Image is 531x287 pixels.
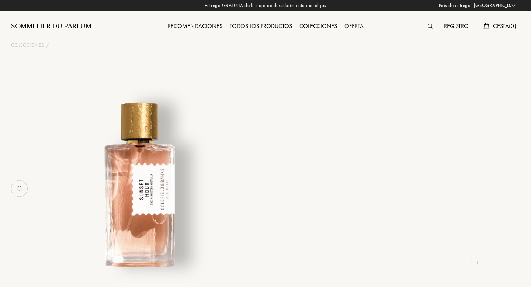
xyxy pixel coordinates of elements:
span: Cesta ( 0 ) [493,22,516,30]
a: Sommelier du Parfum [11,22,91,31]
a: Colecciones [11,41,44,49]
div: Colecciones [296,22,341,31]
div: / [46,41,49,49]
img: search_icn.svg [428,24,433,29]
span: País de entrega: [439,2,472,9]
a: Registro [440,22,472,30]
div: Oferta [341,22,367,31]
div: Registro [440,22,472,31]
img: no_like_p.png [12,181,27,196]
img: undefined undefined [47,94,230,276]
a: Oferta [341,22,367,30]
div: Todos los productos [226,22,296,31]
a: Colecciones [296,22,341,30]
img: cart.svg [483,23,489,29]
a: Todos los productos [226,22,296,30]
a: Recomendaciones [164,22,226,30]
div: Recomendaciones [164,22,226,31]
